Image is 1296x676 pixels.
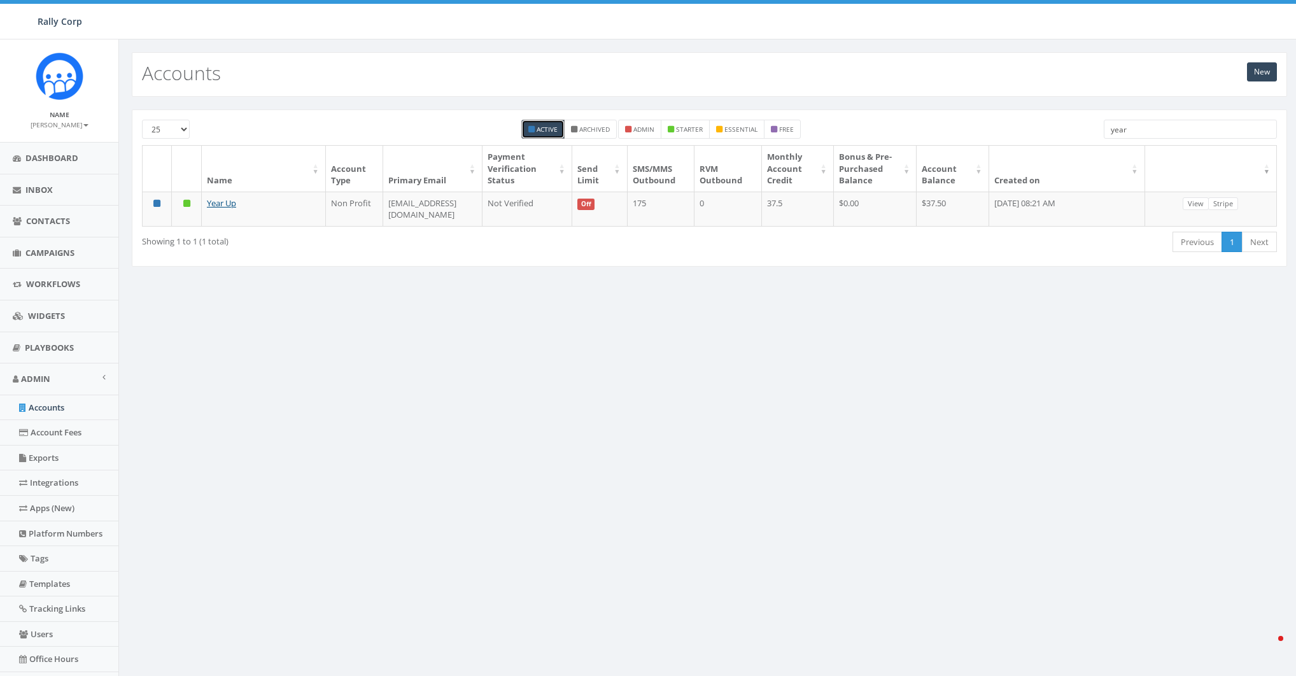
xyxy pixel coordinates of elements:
th: Bonus &amp; Pre-Purchased Balance: activate to sort column ascending [834,146,917,192]
th: Monthly Account Credit: activate to sort column ascending [762,146,834,192]
span: Dashboard [25,152,78,164]
th: SMS/MMS Outbound [628,146,695,192]
span: Contacts [26,215,70,227]
td: [DATE] 08:21 AM [989,192,1145,226]
span: Inbox [25,184,53,195]
iframe: Intercom live chat [1253,633,1283,663]
small: admin [633,125,654,134]
th: Account Type [326,146,383,192]
img: Icon_1.png [36,52,83,100]
h2: Accounts [142,62,221,83]
span: Playbooks [25,342,74,353]
a: Stripe [1208,197,1238,211]
small: starter [676,125,703,134]
a: New [1247,62,1277,81]
td: 37.5 [762,192,834,226]
td: $0.00 [834,192,917,226]
small: [PERSON_NAME] [31,120,88,129]
td: $37.50 [917,192,989,226]
span: Admin [21,373,50,384]
span: Rally Corp [38,15,82,27]
small: Active [537,125,558,134]
small: free [779,125,794,134]
span: Campaigns [25,247,74,258]
th: Send Limit: activate to sort column ascending [572,146,628,192]
small: essential [724,125,757,134]
small: Name [50,110,69,119]
input: Type to search [1104,120,1277,139]
a: [PERSON_NAME] [31,118,88,130]
span: Off [577,199,595,210]
td: Not Verified [482,192,572,226]
span: Widgets [28,310,65,321]
a: Year Up [207,197,236,209]
div: Showing 1 to 1 (1 total) [142,230,603,248]
a: 1 [1222,232,1243,253]
th: Primary Email : activate to sort column ascending [383,146,482,192]
a: Previous [1173,232,1222,253]
a: Next [1242,232,1277,253]
th: RVM Outbound [694,146,762,192]
td: 0 [694,192,762,226]
a: View [1183,197,1209,211]
th: Name: activate to sort column ascending [202,146,326,192]
th: Created on: activate to sort column ascending [989,146,1145,192]
td: [EMAIL_ADDRESS][DOMAIN_NAME] [383,192,482,226]
td: Non Profit [326,192,383,226]
span: Workflows [26,278,80,290]
td: 175 [628,192,695,226]
small: Archived [579,125,610,134]
th: Account Balance: activate to sort column ascending [917,146,989,192]
th: Payment Verification Status : activate to sort column ascending [482,146,572,192]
